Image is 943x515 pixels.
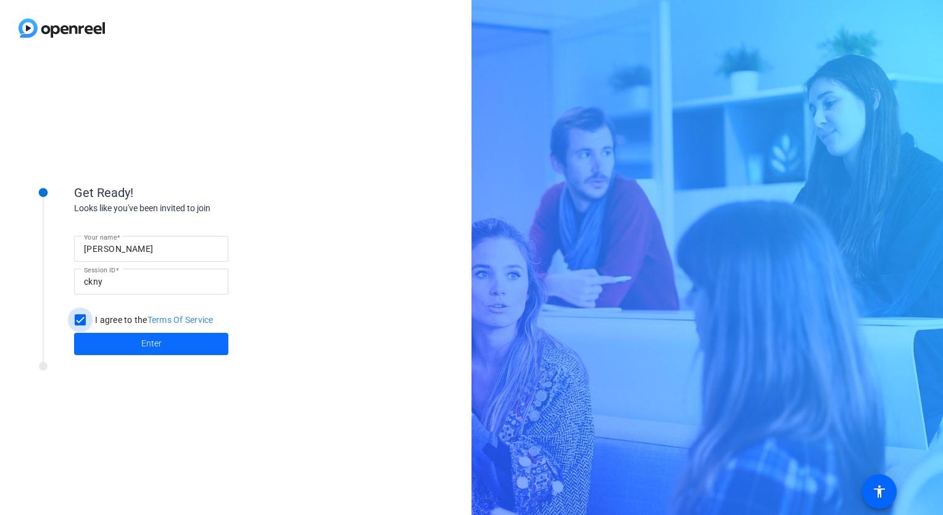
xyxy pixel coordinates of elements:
[84,233,117,241] mat-label: Your name
[84,266,115,274] mat-label: Session ID
[141,337,162,350] span: Enter
[93,314,214,326] label: I agree to the
[74,333,228,355] button: Enter
[74,183,321,202] div: Get Ready!
[872,484,887,499] mat-icon: accessibility
[147,315,214,325] a: Terms Of Service
[74,202,321,215] div: Looks like you've been invited to join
